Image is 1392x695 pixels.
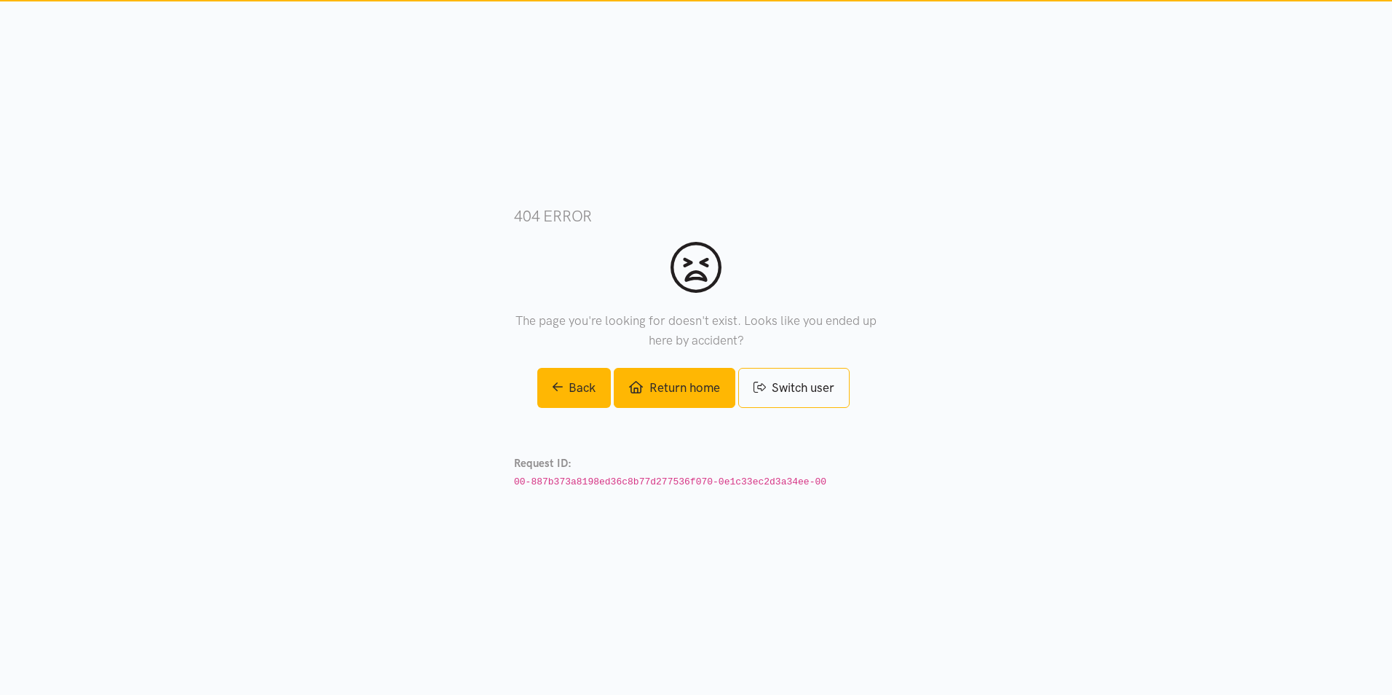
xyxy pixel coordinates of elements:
strong: Request ID: [514,457,572,470]
a: Back [537,368,612,408]
code: 00-887b373a8198ed36c8b77d277536f070-0e1c33ec2d3a34ee-00 [514,476,826,487]
h3: 404 error [514,205,878,227]
a: Return home [614,368,735,408]
p: The page you're looking for doesn't exist. Looks like you ended up here by accident? [514,311,878,350]
a: Switch user [738,368,850,408]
